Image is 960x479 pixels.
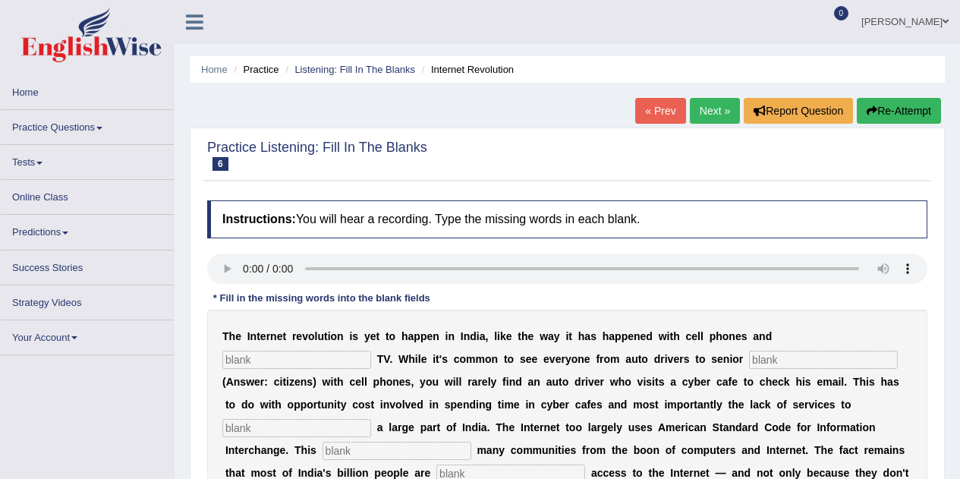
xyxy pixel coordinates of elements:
b: e [772,376,778,388]
b: c [274,376,280,388]
b: l [700,330,703,342]
b: o [571,353,578,365]
b: r [467,376,471,388]
b: . [389,353,392,365]
b: v [389,399,395,411]
b: s [445,399,451,411]
b: a [887,376,893,388]
a: Next » [690,98,740,124]
b: n [383,399,390,411]
b: s [307,376,313,388]
b: o [229,399,236,411]
b: l [456,376,459,388]
b: o [288,399,294,411]
b: p [301,399,307,411]
b: . [844,376,847,388]
b: d [654,353,661,365]
b: s [869,376,875,388]
b: y [565,353,571,365]
b: t [436,353,439,365]
b: h [337,376,344,388]
b: e [543,353,549,365]
b: e [482,376,488,388]
b: d [515,376,522,388]
div: * Fill in the missing words into the blank fields [207,291,436,306]
b: o [485,353,492,365]
b: i [280,376,283,388]
b: h [881,376,888,388]
b: v [405,399,411,411]
b: m [823,376,832,388]
b: w [246,376,254,388]
b: o [508,353,515,365]
b: h [618,376,625,388]
b: W [398,353,408,365]
b: o [748,376,754,388]
b: ) [313,376,316,388]
b: n [492,353,499,365]
b: n [723,353,730,365]
b: e [735,330,741,342]
b: w [260,399,269,411]
b: s [684,353,690,365]
a: Your Account [1,320,174,350]
input: blank [222,419,371,437]
b: d [574,376,581,388]
b: Instructions: [222,213,296,225]
b: i [585,376,588,388]
b: o [625,376,631,388]
b: v [668,353,674,365]
b: r [739,353,743,365]
b: p [414,330,420,342]
b: h [603,330,609,342]
b: e [370,330,376,342]
b: n [464,330,471,342]
b: c [778,376,784,388]
b: t [225,399,229,411]
b: o [389,330,396,342]
b: e [528,330,534,342]
button: Re-Attempt [857,98,941,124]
b: s [893,376,899,388]
b: p [294,399,301,411]
b: a [528,376,534,388]
b: ( [222,376,226,388]
b: e [700,376,707,388]
b: v [637,376,644,388]
b: t [282,376,286,388]
b: w [445,376,453,388]
b: o [641,353,648,365]
b: t [695,353,699,365]
b: a [472,376,478,388]
b: f [502,376,506,388]
b: i [433,353,436,365]
b: t [317,399,321,411]
b: i [430,399,433,411]
b: m [466,353,475,365]
b: r [260,376,264,388]
b: e [260,330,266,342]
b: r [292,330,296,342]
b: n [729,330,735,342]
b: i [380,399,383,411]
b: e [628,330,634,342]
b: t [669,330,673,342]
b: t [744,376,748,388]
b: i [328,330,331,342]
b: A [226,376,234,388]
b: t [333,376,337,388]
b: i [652,376,655,388]
a: Success Stories [1,251,174,280]
b: i [866,376,869,388]
b: s [405,376,411,388]
b: e [817,376,823,388]
b: a [609,330,615,342]
b: o [386,376,393,388]
b: h [859,376,866,388]
b: u [432,376,439,388]
b: n [534,376,540,388]
b: c [352,399,358,411]
b: t [376,330,379,342]
b: a [584,330,590,342]
b: n [433,330,439,342]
